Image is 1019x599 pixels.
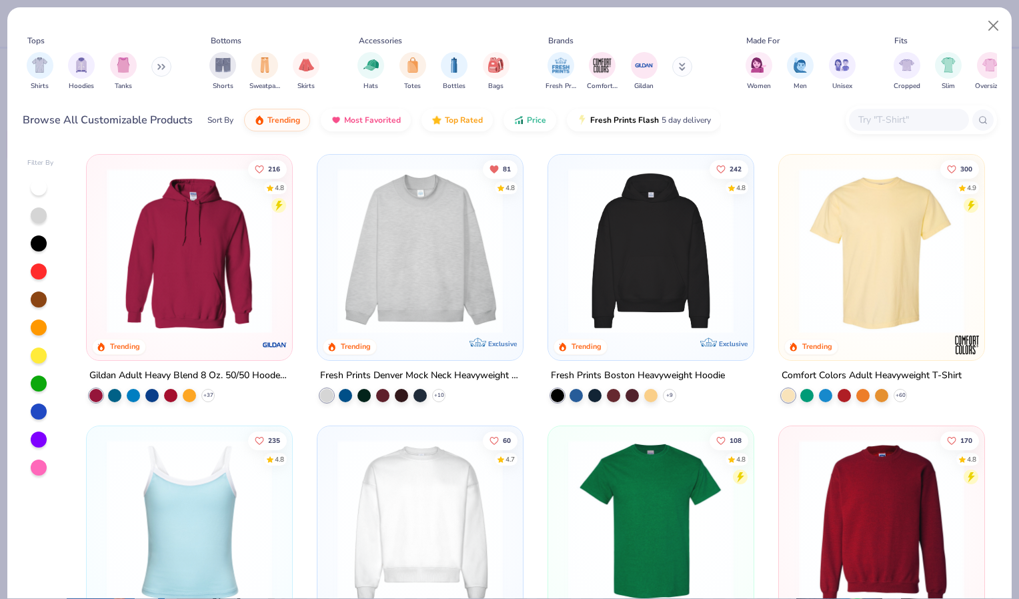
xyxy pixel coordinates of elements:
div: filter for Unisex [829,52,856,91]
span: Women [747,81,771,91]
img: 91acfc32-fd48-4d6b-bdad-a4c1a30ac3fc [562,168,740,334]
span: 242 [730,165,742,172]
button: Like [940,431,979,450]
img: Bags Image [488,57,503,73]
span: Totes [404,81,421,91]
button: filter button [829,52,856,91]
div: Filter By [27,158,54,168]
span: Exclusive [719,340,748,348]
span: Fresh Prints [546,81,576,91]
button: filter button [975,52,1005,91]
img: Cropped Image [899,57,914,73]
span: Tanks [115,81,132,91]
img: Shirts Image [32,57,47,73]
img: trending.gif [254,115,265,125]
img: 029b8af0-80e6-406f-9fdc-fdf898547912 [792,168,971,334]
span: Gildan [634,81,654,91]
button: filter button [68,52,95,91]
button: filter button [209,52,236,91]
img: Hats Image [363,57,379,73]
button: Like [249,431,287,450]
span: Skirts [297,81,315,91]
div: Bottoms [211,35,241,47]
span: 108 [730,437,742,444]
img: 01756b78-01f6-4cc6-8d8a-3c30c1a0c8ac [100,168,279,334]
span: Men [794,81,807,91]
div: filter for Bags [483,52,510,91]
button: filter button [746,52,772,91]
button: Like [940,159,979,178]
img: f5d85501-0dbb-4ee4-b115-c08fa3845d83 [331,168,510,334]
span: + 9 [666,392,673,400]
button: Like [710,431,748,450]
div: filter for Shirts [27,52,53,91]
div: filter for Shorts [209,52,236,91]
span: Fresh Prints Flash [590,115,659,125]
button: filter button [293,52,319,91]
span: Comfort Colors [587,81,618,91]
div: Brands [548,35,574,47]
div: 4.8 [275,454,285,464]
div: 4.8 [736,183,746,193]
div: Browse All Customizable Products [23,112,193,128]
div: filter for Men [787,52,814,91]
img: Shorts Image [215,57,231,73]
button: Like [483,431,518,450]
div: Sort By [207,114,233,126]
span: Slim [942,81,955,91]
div: Gildan Adult Heavy Blend 8 Oz. 50/50 Hooded Sweatshirt [89,368,289,384]
button: filter button [441,52,467,91]
span: Unisex [832,81,852,91]
div: filter for Hoodies [68,52,95,91]
span: 235 [269,437,281,444]
div: filter for Cropped [894,52,920,91]
img: Slim Image [941,57,956,73]
span: Most Favorited [344,115,401,125]
img: Sweatpants Image [257,57,272,73]
img: most_fav.gif [331,115,341,125]
button: Like [710,159,748,178]
span: Exclusive [488,340,517,348]
span: Oversized [975,81,1005,91]
button: filter button [399,52,426,91]
img: Skirts Image [299,57,314,73]
span: 5 day delivery [662,113,711,128]
div: Fresh Prints Denver Mock Neck Heavyweight Sweatshirt [320,368,520,384]
button: filter button [249,52,280,91]
button: filter button [110,52,137,91]
button: filter button [787,52,814,91]
div: filter for Gildan [631,52,658,91]
span: Shorts [213,81,233,91]
img: Comfort Colors logo [953,332,980,358]
span: Top Rated [445,115,483,125]
div: filter for Oversized [975,52,1005,91]
img: a90f7c54-8796-4cb2-9d6e-4e9644cfe0fe [510,168,688,334]
div: Tops [27,35,45,47]
img: Gildan logo [261,332,288,358]
span: Shirts [31,81,49,91]
button: filter button [546,52,576,91]
div: Fits [894,35,908,47]
img: Oversized Image [982,57,998,73]
div: 4.8 [505,183,515,193]
div: 4.9 [967,183,976,193]
span: Trending [267,115,300,125]
button: Trending [244,109,310,131]
span: 170 [960,437,972,444]
span: 216 [269,165,281,172]
img: Men Image [793,57,808,73]
button: filter button [357,52,384,91]
button: filter button [631,52,658,91]
button: Most Favorited [321,109,411,131]
span: + 37 [203,392,213,400]
span: Cropped [894,81,920,91]
img: Tanks Image [116,57,131,73]
img: Fresh Prints Image [551,55,571,75]
div: filter for Sweatpants [249,52,280,91]
button: Price [503,109,556,131]
button: filter button [935,52,962,91]
div: filter for Comfort Colors [587,52,618,91]
div: Accessories [359,35,402,47]
button: filter button [894,52,920,91]
button: filter button [587,52,618,91]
